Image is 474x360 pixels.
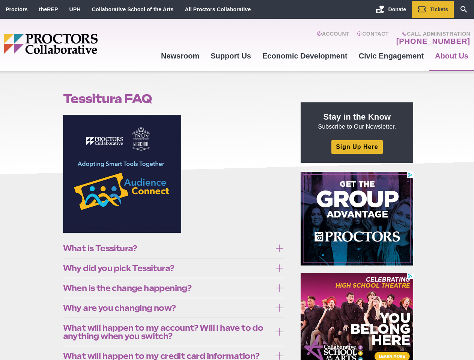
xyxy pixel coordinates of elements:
a: Civic Engagement [353,46,429,66]
a: Contact [357,31,389,46]
h1: Tessitura FAQ [63,91,284,106]
a: Proctors [6,6,28,12]
a: Tickets [412,1,454,18]
iframe: Advertisement [301,172,413,265]
a: [PHONE_NUMBER] [396,37,470,46]
a: Donate [370,1,412,18]
span: What will happen to my credit card information? [63,352,272,360]
a: theREP [39,6,58,12]
a: About Us [429,46,474,66]
a: Sign Up Here [331,140,382,153]
span: When is the change happening? [63,284,272,292]
a: UPH [69,6,81,12]
a: Collaborative School of the Arts [92,6,174,12]
a: Search [454,1,474,18]
span: Why did you pick Tessitura? [63,264,272,272]
strong: Stay in the Know [324,112,391,121]
p: Subscribe to Our Newsletter. [310,111,404,131]
img: Proctors logo [4,34,155,54]
a: Economic Development [257,46,353,66]
span: Donate [388,6,406,12]
span: What will happen to my account? Will I have to do anything when you switch? [63,324,272,340]
span: Why are you changing now? [63,304,272,312]
a: All Proctors Collaborative [185,6,251,12]
span: Tickets [430,6,448,12]
span: Call Administration [394,31,470,37]
span: What is Tessitura? [63,244,272,252]
a: Support Us [205,46,257,66]
a: Newsroom [155,46,205,66]
a: Account [317,31,349,46]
